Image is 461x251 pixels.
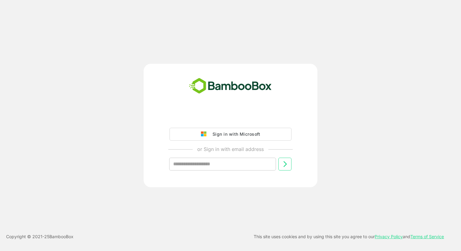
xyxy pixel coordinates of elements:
[197,145,264,153] p: or Sign in with email address
[254,233,444,240] p: This site uses cookies and by using this site you agree to our and
[6,233,73,240] p: Copyright © 2021- 25 BambooBox
[186,76,275,96] img: bamboobox
[170,128,291,141] button: Sign in with Microsoft
[209,130,260,138] div: Sign in with Microsoft
[201,131,209,137] img: google
[410,234,444,239] a: Terms of Service
[375,234,403,239] a: Privacy Policy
